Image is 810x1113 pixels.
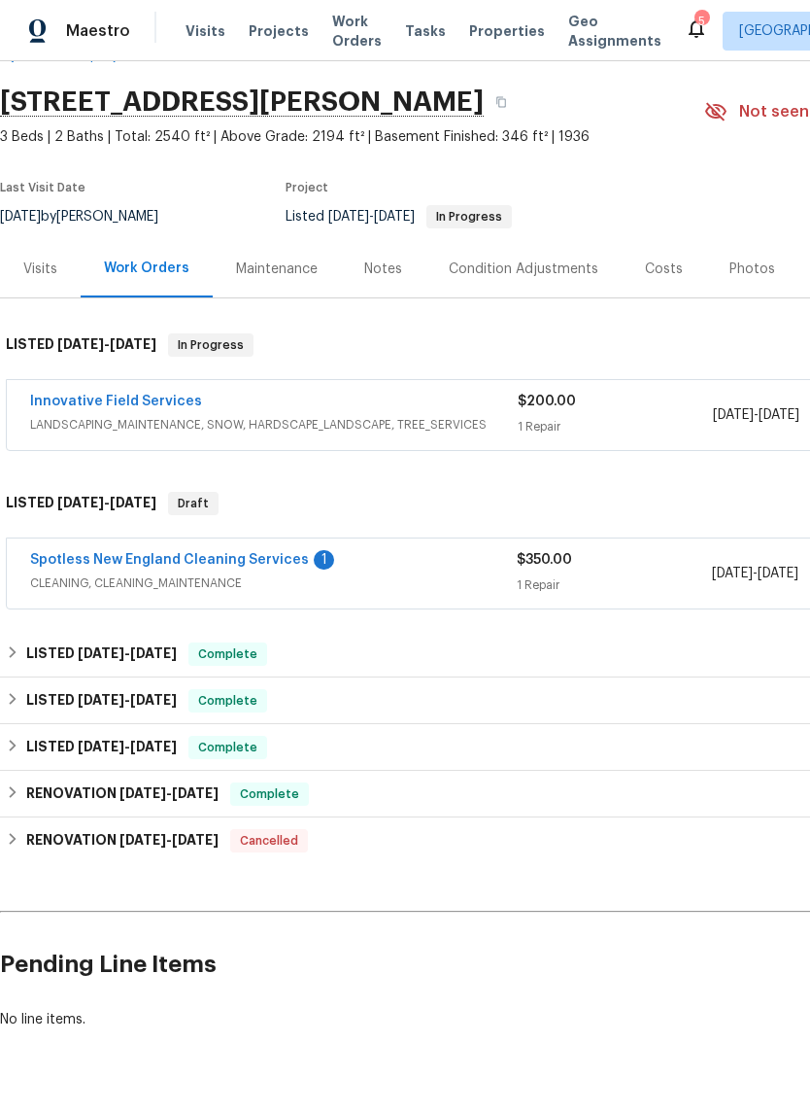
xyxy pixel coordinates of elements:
[23,260,57,279] div: Visits
[57,496,156,509] span: -
[57,496,104,509] span: [DATE]
[186,21,225,41] span: Visits
[78,646,124,660] span: [DATE]
[286,182,328,193] span: Project
[712,567,753,580] span: [DATE]
[374,210,415,224] span: [DATE]
[729,260,775,279] div: Photos
[110,337,156,351] span: [DATE]
[713,408,754,422] span: [DATE]
[190,644,265,664] span: Complete
[26,643,177,666] h6: LISTED
[26,829,219,852] h6: RENOVATION
[130,740,177,753] span: [DATE]
[328,210,415,224] span: -
[518,417,713,436] div: 1 Repair
[6,333,156,357] h6: LISTED
[517,553,572,567] span: $350.00
[57,337,104,351] span: [DATE]
[30,395,202,408] a: Innovative Field Services
[119,833,166,847] span: [DATE]
[694,12,708,31] div: 5
[232,784,307,804] span: Complete
[26,736,177,759] h6: LISTED
[110,496,156,509] span: [DATE]
[328,210,369,224] span: [DATE]
[236,260,318,279] div: Maintenance
[190,691,265,711] span: Complete
[130,693,177,707] span: [DATE]
[78,646,177,660] span: -
[104,259,189,278] div: Work Orders
[449,260,598,279] div: Condition Adjustments
[332,12,382,51] span: Work Orders
[119,786,219,800] span: -
[78,693,177,707] span: -
[428,211,510,223] span: In Progress
[314,550,334,570] div: 1
[759,408,799,422] span: [DATE]
[130,646,177,660] span: [DATE]
[713,405,799,425] span: -
[30,574,517,593] span: CLEANING, CLEANING_MAINTENANCE
[78,740,124,753] span: [DATE]
[66,21,130,41] span: Maestro
[232,831,306,851] span: Cancelled
[170,335,252,355] span: In Progress
[30,553,309,567] a: Spotless New England Cleaning Services
[26,783,219,806] h6: RENOVATION
[6,492,156,515] h6: LISTED
[172,833,219,847] span: [DATE]
[568,12,661,51] span: Geo Assignments
[484,85,519,120] button: Copy Address
[78,693,124,707] span: [DATE]
[172,786,219,800] span: [DATE]
[469,21,545,41] span: Properties
[78,740,177,753] span: -
[119,833,219,847] span: -
[645,260,683,279] div: Costs
[712,564,798,583] span: -
[170,494,217,513] span: Draft
[405,24,446,38] span: Tasks
[286,210,512,224] span: Listed
[190,738,265,757] span: Complete
[26,689,177,713] h6: LISTED
[249,21,309,41] span: Projects
[758,567,798,580] span: [DATE]
[364,260,402,279] div: Notes
[517,575,711,595] div: 1 Repair
[30,415,518,435] span: LANDSCAPING_MAINTENANCE, SNOW, HARDSCAPE_LANDSCAPE, TREE_SERVICES
[518,395,576,408] span: $200.00
[57,337,156,351] span: -
[119,786,166,800] span: [DATE]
